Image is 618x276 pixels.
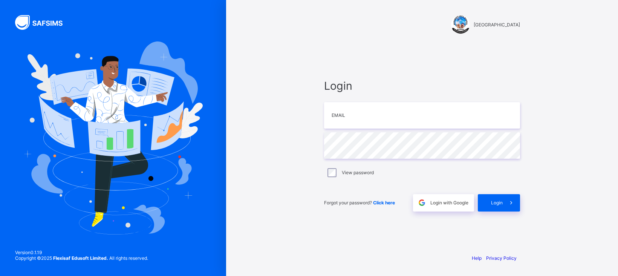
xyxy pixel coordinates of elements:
span: Login [324,79,520,92]
span: [GEOGRAPHIC_DATA] [474,22,520,28]
label: View password [342,170,374,175]
strong: Flexisaf Edusoft Limited. [53,255,108,261]
a: Click here [373,200,395,205]
img: SAFSIMS Logo [15,15,72,30]
span: Login [491,200,503,205]
img: Hero Image [23,41,203,235]
span: Forgot your password? [324,200,395,205]
span: Copyright © 2025 All rights reserved. [15,255,148,261]
a: Help [472,255,482,261]
span: Version 0.1.19 [15,250,148,255]
img: google.396cfc9801f0270233282035f929180a.svg [418,198,426,207]
a: Privacy Policy [486,255,517,261]
span: Login with Google [430,200,468,205]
